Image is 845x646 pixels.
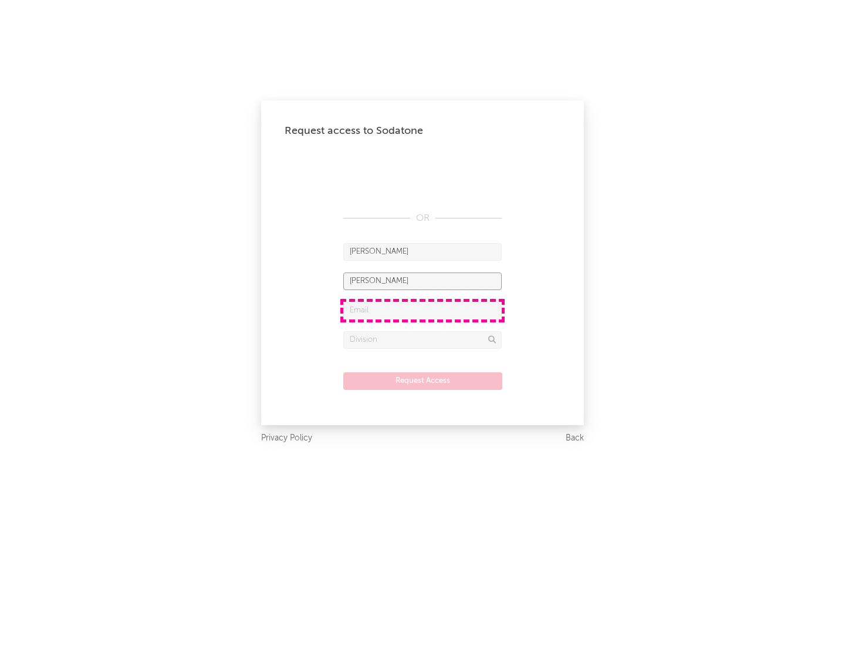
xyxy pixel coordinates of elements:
[343,272,502,290] input: Last Name
[343,243,502,261] input: First Name
[285,124,560,138] div: Request access to Sodatone
[343,302,502,319] input: Email
[343,372,502,390] button: Request Access
[261,431,312,446] a: Privacy Policy
[343,211,502,226] div: OR
[566,431,584,446] a: Back
[343,331,502,349] input: Division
